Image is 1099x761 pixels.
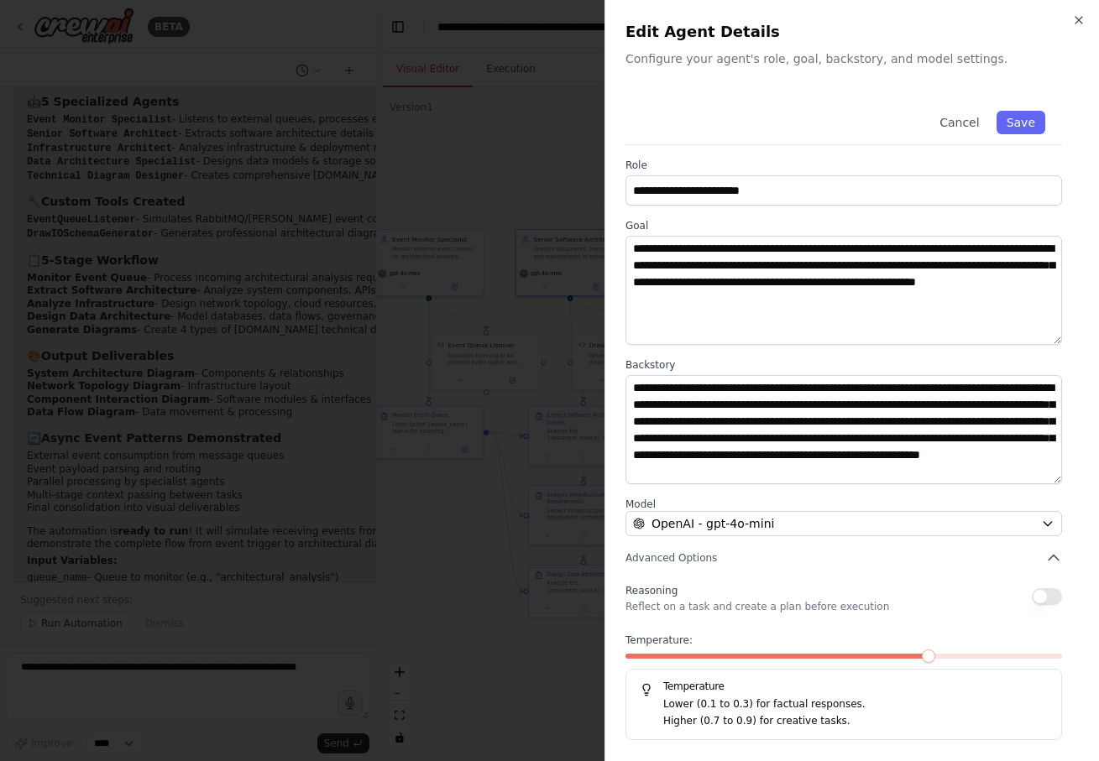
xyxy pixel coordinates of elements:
[625,358,1062,372] label: Backstory
[625,633,693,647] span: Temperature:
[663,713,1048,730] p: Higher (0.7 to 0.9) for creative tasks.
[625,498,1062,511] label: Model
[625,20,1079,44] h2: Edit Agent Details
[652,515,774,532] span: OpenAI - gpt-4o-mini
[625,600,889,613] p: Reflect on a task and create a plan before execution
[640,680,1048,693] h5: Temperature
[625,585,678,597] span: Reasoning
[625,551,717,565] span: Advanced Options
[625,550,1062,566] button: Advanced Options
[625,159,1062,172] label: Role
[929,111,989,134] button: Cancel
[625,219,1062,232] label: Goal
[663,696,1048,713] p: Lower (0.1 to 0.3) for factual responses.
[625,50,1079,67] p: Configure your agent's role, goal, backstory, and model settings.
[997,111,1045,134] button: Save
[625,511,1062,536] button: OpenAI - gpt-4o-mini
